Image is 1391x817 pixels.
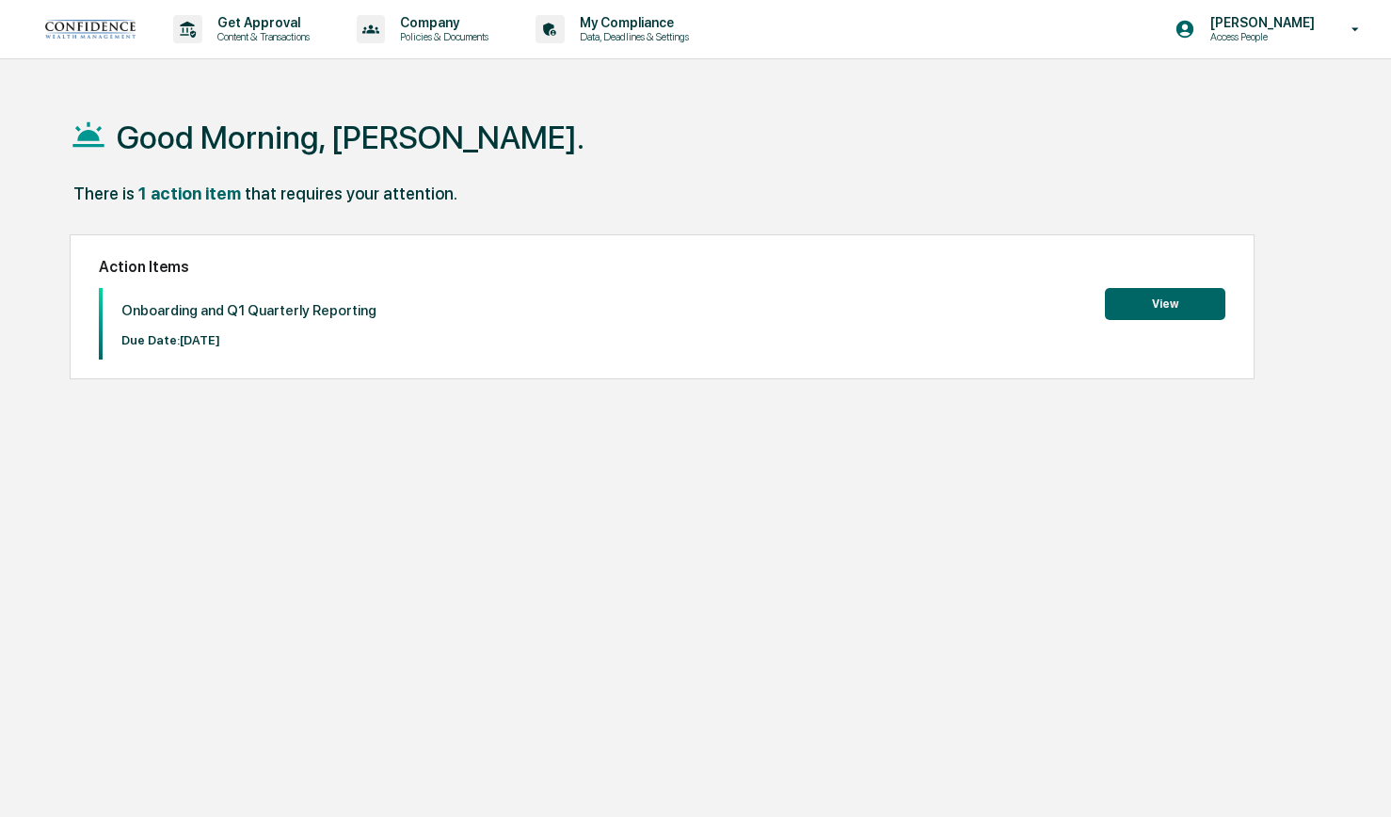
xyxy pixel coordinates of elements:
a: View [1105,294,1225,312]
h1: Good Morning, [PERSON_NAME]. [117,119,584,156]
button: View [1105,288,1225,320]
div: that requires your attention. [245,184,457,203]
p: Access People [1195,30,1324,43]
img: logo [45,20,136,39]
p: Data, Deadlines & Settings [565,30,698,43]
p: Get Approval [202,15,319,30]
p: Company [385,15,498,30]
p: Content & Transactions [202,30,319,43]
p: Policies & Documents [385,30,498,43]
div: There is [73,184,135,203]
p: Due Date: [DATE] [121,333,376,347]
div: 1 action item [138,184,241,203]
p: Onboarding and Q1 Quarterly Reporting [121,302,376,319]
p: [PERSON_NAME] [1195,15,1324,30]
iframe: Open customer support [1331,755,1382,806]
h2: Action Items [99,258,1225,276]
p: My Compliance [565,15,698,30]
